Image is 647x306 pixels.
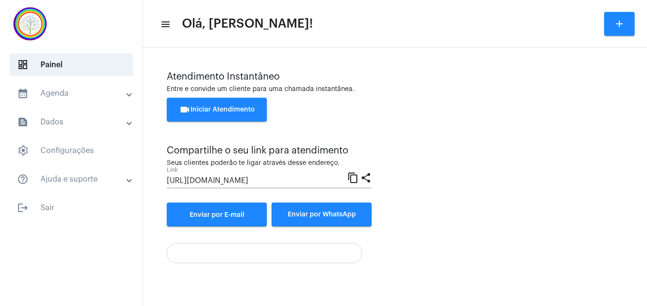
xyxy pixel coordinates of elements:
a: Enviar por E-mail [167,203,267,226]
span: Configurações [10,139,133,162]
mat-panel-title: Dados [17,116,127,128]
span: Iniciar Atendimento [179,106,255,113]
span: Enviar por E-mail [190,212,244,218]
div: Atendimento Instantâneo [167,71,623,82]
mat-expansion-panel-header: sidenav iconDados [6,111,142,133]
img: c337f8d0-2252-6d55-8527-ab50248c0d14.png [8,5,52,43]
mat-icon: sidenav icon [160,19,170,30]
div: Entre e convide um cliente para uma chamada instantânea. [167,86,623,93]
span: sidenav icon [17,145,29,156]
mat-panel-title: Agenda [17,88,127,99]
mat-icon: sidenav icon [17,202,29,214]
span: Olá, [PERSON_NAME]! [182,16,313,31]
span: Sair [10,196,133,219]
mat-icon: add [614,18,625,30]
div: Compartilhe o seu link para atendimento [167,145,372,156]
button: Iniciar Atendimento [167,98,267,122]
span: sidenav icon [17,59,29,71]
div: Seus clientes poderão te ligar através desse endereço. [167,160,372,167]
mat-icon: sidenav icon [17,88,29,99]
mat-icon: content_copy [347,172,359,183]
mat-icon: share [360,172,372,183]
mat-expansion-panel-header: sidenav iconAjuda e suporte [6,168,142,191]
mat-icon: videocam [179,104,191,115]
mat-icon: sidenav icon [17,116,29,128]
span: Painel [10,53,133,76]
mat-icon: sidenav icon [17,173,29,185]
mat-expansion-panel-header: sidenav iconAgenda [6,82,142,105]
mat-panel-title: Ajuda e suporte [17,173,127,185]
button: Enviar por WhatsApp [272,203,372,226]
span: Enviar por WhatsApp [288,211,356,218]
